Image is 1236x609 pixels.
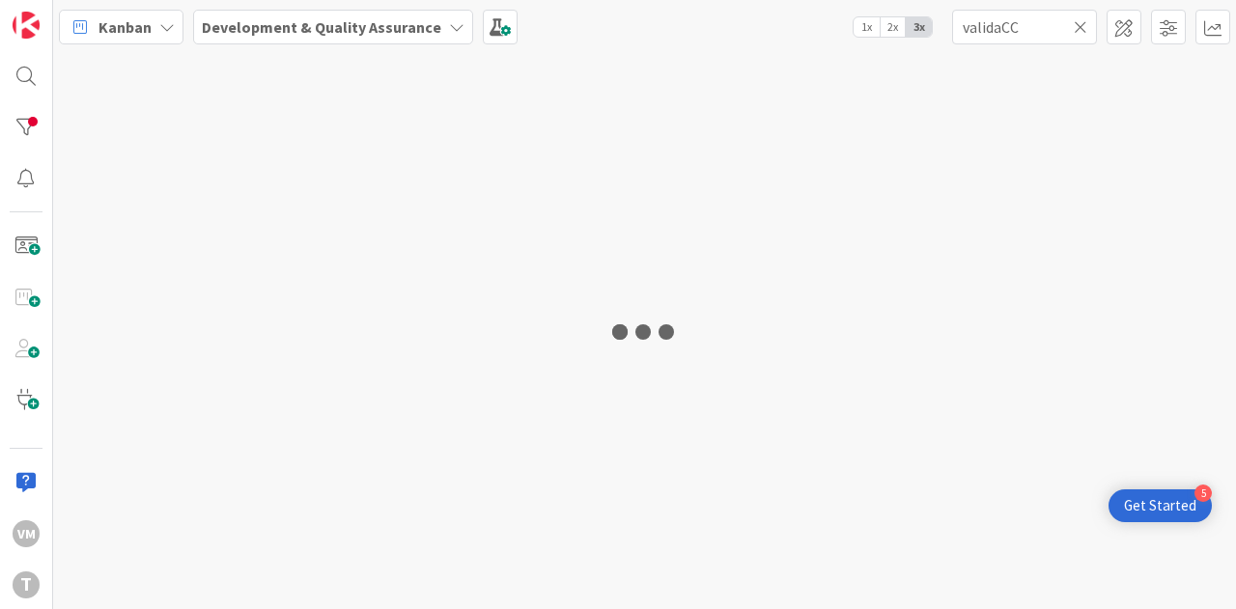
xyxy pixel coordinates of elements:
[98,15,152,39] span: Kanban
[952,10,1097,44] input: Quick Filter...
[880,17,906,37] span: 2x
[1124,496,1196,515] div: Get Started
[13,571,40,598] div: T
[13,520,40,547] div: VM
[1109,489,1212,522] div: Open Get Started checklist, remaining modules: 5
[13,12,40,39] img: Visit kanbanzone.com
[906,17,932,37] span: 3x
[1194,484,1212,502] div: 5
[202,17,441,37] b: Development & Quality Assurance
[854,17,880,37] span: 1x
